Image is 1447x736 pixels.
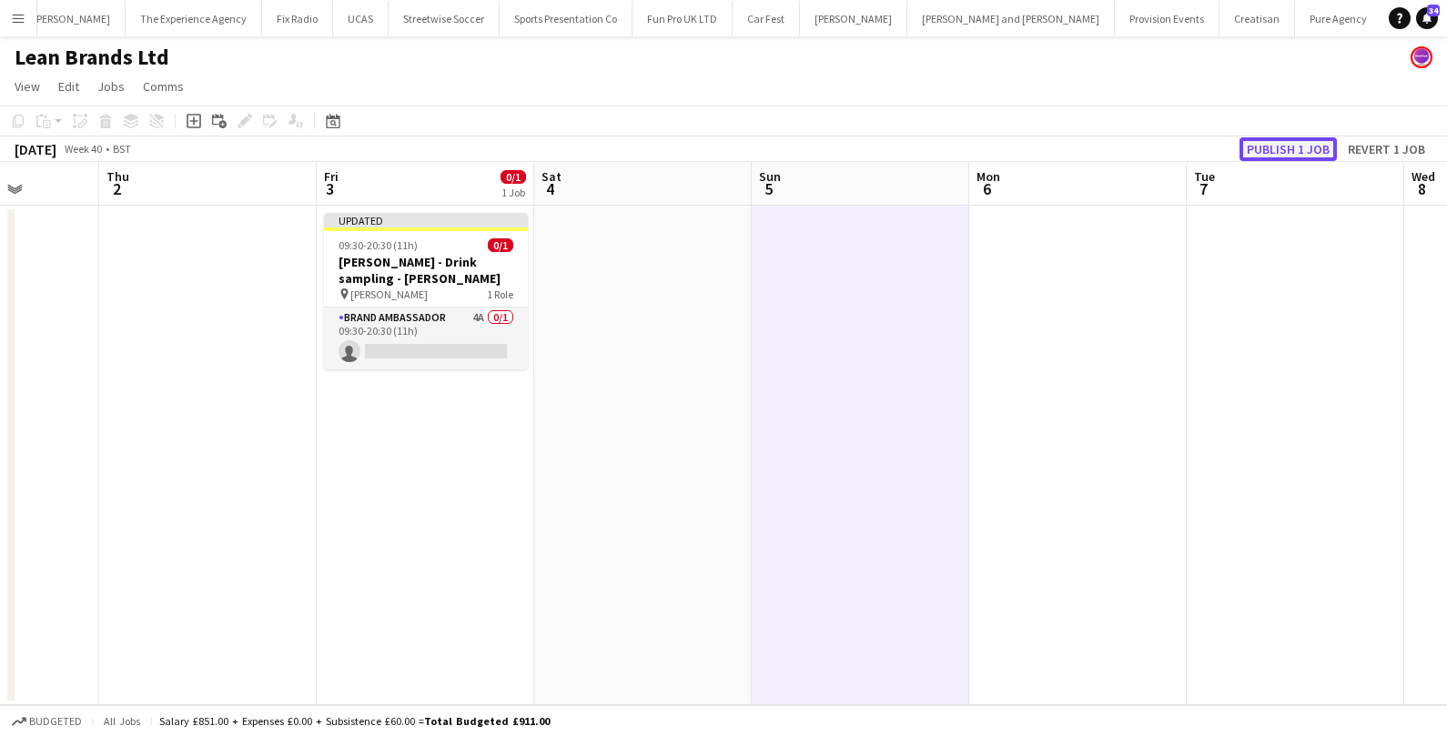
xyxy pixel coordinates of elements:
[15,44,169,71] h1: Lean Brands Ltd
[136,75,191,98] a: Comms
[1295,1,1382,36] button: Pure Agency
[90,75,132,98] a: Jobs
[1341,137,1432,161] button: Revert 1 job
[9,711,85,731] button: Budgeted
[324,213,528,369] app-job-card: Updated09:30-20:30 (11h)0/1[PERSON_NAME] - Drink sampling - [PERSON_NAME] [PERSON_NAME]1 RoleBran...
[339,238,418,252] span: 09:30-20:30 (11h)
[974,178,1000,199] span: 6
[324,168,339,185] span: Fri
[126,1,262,36] button: The Experience Agency
[159,714,550,728] div: Salary £851.00 + Expenses £0.00 + Subsistence £60.00 =
[60,142,106,156] span: Week 40
[100,714,144,728] span: All jobs
[58,78,79,95] span: Edit
[756,178,781,199] span: 5
[632,1,733,36] button: Fun Pro UK LTD
[324,213,528,227] div: Updated
[1194,168,1215,185] span: Tue
[321,178,339,199] span: 3
[1416,7,1438,29] a: 34
[324,308,528,369] app-card-role: Brand Ambassador4A0/109:30-20:30 (11h)
[97,78,125,95] span: Jobs
[143,78,184,95] span: Comms
[1411,46,1432,68] app-user-avatar: Sophie Barnes
[487,287,513,301] span: 1 Role
[18,1,126,36] button: [PERSON_NAME]
[424,714,550,728] span: Total Budgeted £911.00
[324,254,528,287] h3: [PERSON_NAME] - Drink sampling - [PERSON_NAME]
[800,1,907,36] button: [PERSON_NAME]
[907,1,1115,36] button: [PERSON_NAME] and [PERSON_NAME]
[51,75,86,98] a: Edit
[759,168,781,185] span: Sun
[113,142,131,156] div: BST
[1115,1,1219,36] button: Provision Events
[1240,137,1337,161] button: Publish 1 job
[29,715,82,728] span: Budgeted
[106,168,129,185] span: Thu
[389,1,500,36] button: Streetwise Soccer
[501,186,525,199] div: 1 Job
[333,1,389,36] button: UCAS
[733,1,800,36] button: Car Fest
[7,75,47,98] a: View
[976,168,1000,185] span: Mon
[350,287,428,301] span: [PERSON_NAME]
[15,140,56,158] div: [DATE]
[501,170,526,184] span: 0/1
[262,1,333,36] button: Fix Radio
[104,178,129,199] span: 2
[1409,178,1435,199] span: 8
[1191,178,1215,199] span: 7
[488,238,513,252] span: 0/1
[15,78,40,95] span: View
[500,1,632,36] button: Sports Presentation Co
[1412,168,1435,185] span: Wed
[1427,5,1440,16] span: 34
[539,178,562,199] span: 4
[1219,1,1295,36] button: Creatisan
[541,168,562,185] span: Sat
